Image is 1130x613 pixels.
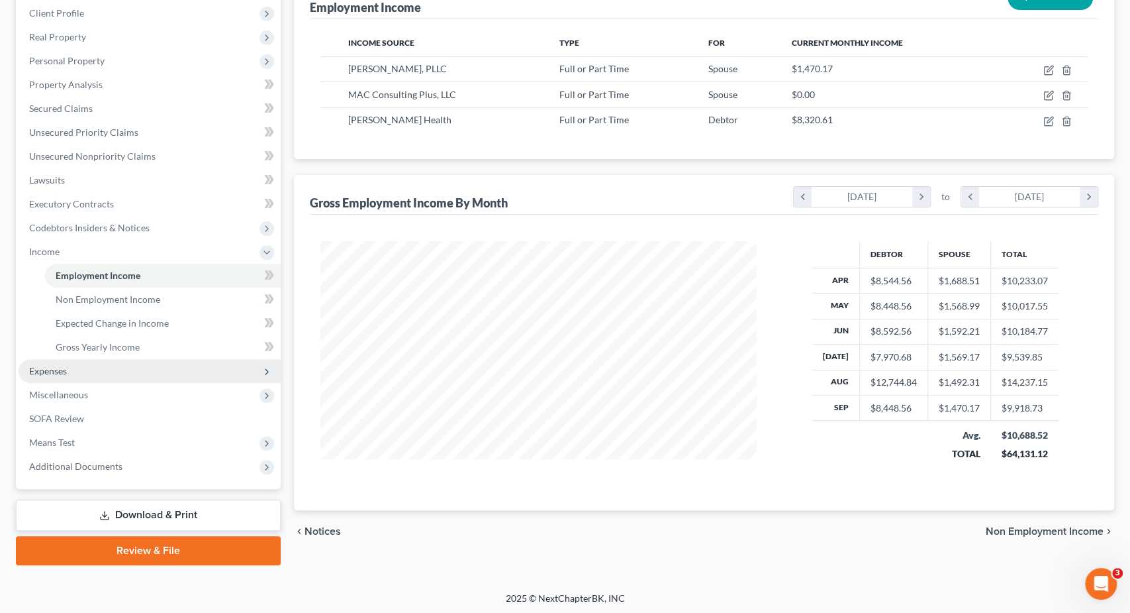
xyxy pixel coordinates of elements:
[912,187,930,207] i: chevron_right
[860,241,928,268] th: Debtor
[991,241,1059,268] th: Total
[45,264,281,288] a: Employment Income
[310,195,508,211] div: Gross Employment Income By Month
[559,89,629,100] span: Full or Part Time
[29,150,156,162] span: Unsecured Nonpriority Claims
[29,55,105,66] span: Personal Property
[979,187,1080,207] div: [DATE]
[29,174,65,186] span: Lawsuits
[991,345,1059,370] td: $9,539.85
[29,365,67,376] span: Expenses
[19,73,281,97] a: Property Analysis
[991,294,1059,319] td: $10,017.55
[29,246,60,257] span: Income
[792,63,833,74] span: $1,470.17
[812,370,860,395] th: Aug
[16,536,281,565] a: Review & File
[16,500,281,531] a: Download & Print
[871,351,917,364] div: $7,970.68
[939,447,980,461] div: TOTAL
[19,97,281,121] a: Secured Claims
[961,187,979,207] i: chevron_left
[991,268,1059,293] td: $10,233.07
[348,89,456,100] span: MAC Consulting Plus, LLC
[45,335,281,359] a: Gross Yearly Income
[812,268,860,293] th: Apr
[19,121,281,144] a: Unsecured Priority Claims
[812,345,860,370] th: [DATE]
[991,319,1059,344] td: $10,184.77
[45,288,281,311] a: Non Employment Income
[928,241,991,268] th: Spouse
[19,144,281,168] a: Unsecured Nonpriority Claims
[1104,526,1114,537] i: chevron_right
[56,317,169,329] span: Expected Change in Income
[294,526,305,537] i: chevron_left
[29,413,84,424] span: SOFA Review
[29,198,114,209] span: Executory Contracts
[1112,568,1123,579] span: 3
[559,114,629,125] span: Full or Part Time
[29,461,122,472] span: Additional Documents
[812,396,860,421] th: Sep
[939,325,980,338] div: $1,592.21
[1002,429,1049,442] div: $10,688.52
[19,407,281,431] a: SOFA Review
[708,114,738,125] span: Debtor
[29,79,103,90] span: Property Analysis
[29,103,93,114] span: Secured Claims
[939,376,980,389] div: $1,492.31
[348,38,414,48] span: Income Source
[348,114,451,125] span: [PERSON_NAME] Health
[939,429,980,442] div: Avg.
[29,389,88,400] span: Miscellaneous
[1002,447,1049,461] div: $64,131.12
[792,38,903,48] span: Current Monthly Income
[939,402,980,415] div: $1,470.17
[29,127,138,138] span: Unsecured Priority Claims
[29,222,150,233] span: Codebtors Insiders & Notices
[812,319,860,344] th: Jun
[29,437,75,448] span: Means Test
[1085,568,1117,600] iframe: Intercom live chat
[708,63,737,74] span: Spouse
[305,526,341,537] span: Notices
[45,311,281,335] a: Expected Change in Income
[56,341,140,353] span: Gross Yearly Income
[991,370,1059,395] td: $14,237.15
[708,38,725,48] span: For
[29,31,86,42] span: Real Property
[559,38,579,48] span: Type
[812,294,860,319] th: May
[19,168,281,192] a: Lawsuits
[708,89,737,100] span: Spouse
[871,274,917,288] div: $8,544.56
[29,7,84,19] span: Client Profile
[871,300,917,313] div: $8,448.56
[871,402,917,415] div: $8,448.56
[941,190,950,203] span: to
[986,526,1114,537] button: Non Employment Income chevron_right
[19,192,281,216] a: Executory Contracts
[792,114,833,125] span: $8,320.61
[56,270,140,281] span: Employment Income
[871,325,917,338] div: $8,592.56
[991,396,1059,421] td: $9,918.73
[871,376,917,389] div: $12,744.84
[939,300,980,313] div: $1,568.99
[294,526,341,537] button: chevron_left Notices
[1080,187,1098,207] i: chevron_right
[792,89,815,100] span: $0.00
[939,351,980,364] div: $1,569.17
[56,294,160,305] span: Non Employment Income
[794,187,812,207] i: chevron_left
[986,526,1104,537] span: Non Employment Income
[348,63,447,74] span: [PERSON_NAME], PLLC
[812,187,913,207] div: [DATE]
[939,274,980,288] div: $1,688.51
[559,63,629,74] span: Full or Part Time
